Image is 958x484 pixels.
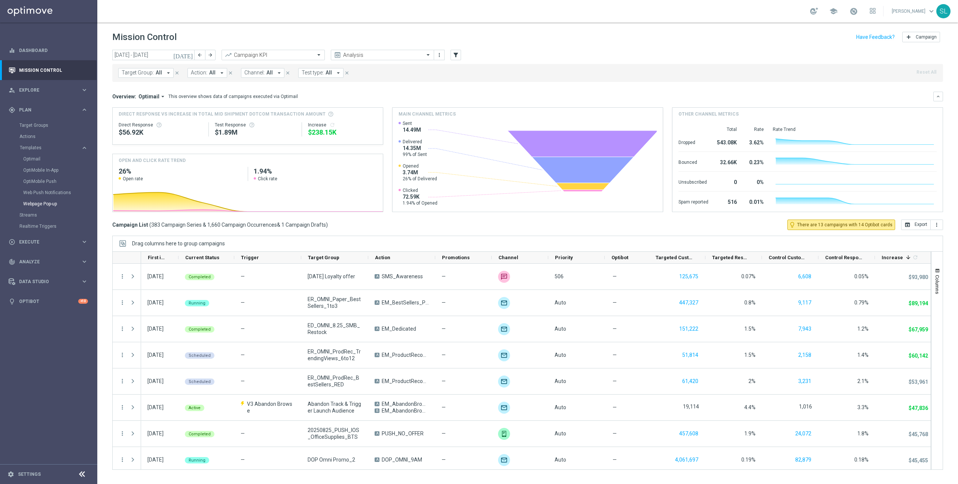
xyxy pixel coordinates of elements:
[9,291,88,311] div: Optibot
[241,68,284,78] button: Channel: All arrow_drop_down
[266,70,273,76] span: All
[326,70,332,76] span: All
[141,447,931,473] div: Press SPACE to select this row.
[19,145,88,151] button: Templates keyboard_arrow_right
[185,273,214,280] colored-tag: Completed
[147,299,164,306] div: 25 Aug 2025, Monday
[23,153,97,165] div: Optimail
[81,258,88,265] i: keyboard_arrow_right
[119,128,202,137] div: $56,921
[119,456,126,463] button: more_vert
[382,325,416,332] span: EM_Dedicated
[19,279,81,284] span: Data Studio
[119,157,186,164] h4: OPEN AND CLICK RATE TREND
[498,297,510,309] div: Optimail
[451,50,461,60] button: filter_alt
[744,300,756,306] span: 0.8%
[403,151,427,157] span: 99% of Sent
[797,377,812,386] button: 3,231
[382,273,423,280] span: SMS_Awareness
[375,431,379,436] span: A
[19,291,78,311] a: Optibot
[119,122,202,128] div: Direct Response
[797,350,812,360] button: 2,158
[298,68,344,78] button: Test type: All arrow_drop_down
[681,350,699,360] button: 51,814
[118,68,174,78] button: Target Group: All arrow_drop_down
[9,258,15,265] i: track_changes
[678,298,699,307] button: 447,327
[174,69,180,77] button: close
[375,402,379,406] span: A
[241,255,259,260] span: Trigger
[382,352,429,358] span: EM_ProductRecommendation
[225,51,232,59] i: trending_up
[147,273,164,280] div: 25 Aug 2025, Monday
[746,195,764,207] div: 0.01%
[113,368,141,395] div: Press SPACE to select this row.
[113,316,141,342] div: Press SPACE to select this row.
[746,136,764,148] div: 3.62%
[119,273,126,280] i: more_vert
[717,136,737,148] div: 543.08K
[23,165,97,176] div: OptiMobile In-App
[168,93,298,100] div: This overview shows data of campaigns executed via Optimail
[382,407,429,414] span: EM_AbandonBrowse_T1
[19,88,81,92] span: Explore
[173,52,193,58] i: [DATE]
[119,430,126,437] i: more_vert
[132,241,225,246] div: Row Groups
[452,52,459,58] i: filter_alt
[119,111,326,117] span: Direct Response VS Increase In Total Mid Shipment Dotcom Transaction Amount
[927,7,936,15] span: keyboard_arrow_down
[208,52,213,58] i: arrow_forward
[678,156,708,168] div: Bounced
[241,273,245,279] span: —
[901,220,931,230] button: open_in_browser Export
[23,156,78,162] a: Optimail
[148,255,166,260] span: First in Range
[399,111,456,117] h4: Main channel metrics
[112,50,195,60] input: Select date range
[81,144,88,151] i: keyboard_arrow_right
[909,300,928,307] p: $89,194
[81,278,88,285] i: keyboard_arrow_right
[8,239,88,245] div: play_circle_outline Execute keyboard_arrow_right
[147,325,164,332] div: 25 Aug 2025, Monday
[498,271,510,283] img: Attentive SMS
[403,163,437,169] span: Opened
[797,272,812,281] button: 6,608
[933,92,943,101] button: keyboard_arrow_down
[498,323,510,335] img: Optimail
[19,40,88,60] a: Dashboard
[678,136,708,148] div: Dropped
[909,274,928,281] p: $93,980
[308,273,355,280] span: 8.25.25 Loyalty offer
[9,239,15,245] i: play_circle_outline
[403,193,437,200] span: 72.59K
[23,167,78,173] a: OptiMobile In-App
[119,299,126,306] i: more_vert
[277,222,280,228] span: &
[23,187,97,198] div: Web Push Notifications
[308,255,339,260] span: Target Group
[9,87,81,94] div: Explore
[329,122,335,128] i: refresh
[854,273,869,279] span: 0.05%
[797,221,893,228] span: There are 13 campaigns with 14 Optibot cards
[678,324,699,334] button: 151,222
[904,222,910,228] i: open_in_browser
[613,299,617,306] span: —
[678,429,699,438] button: 457,608
[854,300,869,306] span: 0.79%
[241,300,245,306] span: —
[498,255,518,260] span: Channel
[19,131,97,142] div: Actions
[141,342,931,368] div: Press SPACE to select this row.
[8,48,88,53] button: equalizer Dashboard
[717,126,737,132] div: Total
[81,106,88,113] i: keyboard_arrow_right
[19,221,97,232] div: Realtime Triggers
[9,107,81,113] div: Plan
[8,279,88,285] div: Data Studio keyboard_arrow_right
